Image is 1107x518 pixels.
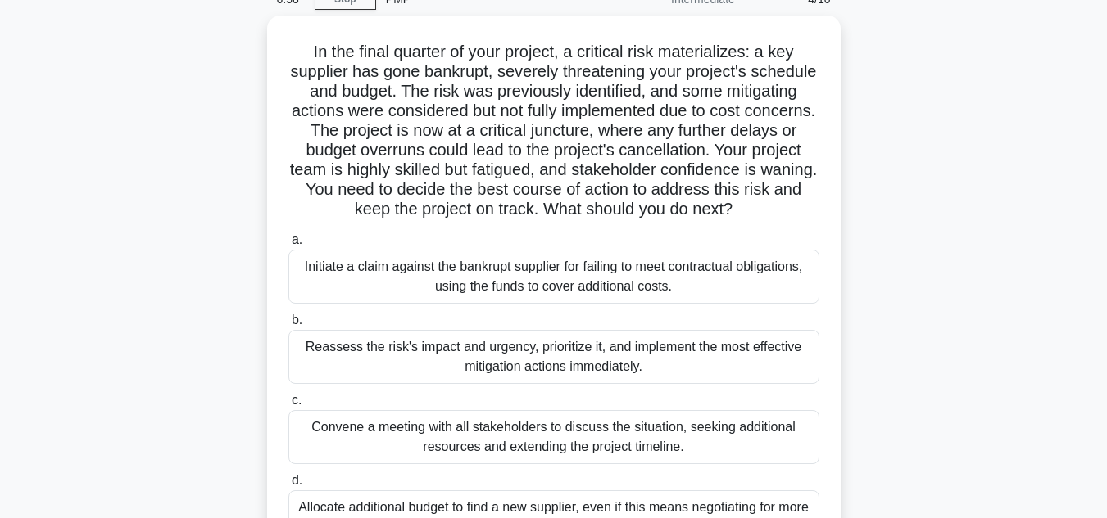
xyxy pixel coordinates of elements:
[288,250,819,304] div: Initiate a claim against the bankrupt supplier for failing to meet contractual obligations, using...
[292,313,302,327] span: b.
[288,330,819,384] div: Reassess the risk's impact and urgency, prioritize it, and implement the most effective mitigatio...
[292,473,302,487] span: d.
[292,393,302,407] span: c.
[292,232,302,246] span: a.
[287,42,821,220] h5: In the final quarter of your project, a critical risk materializes: a key supplier has gone bankr...
[288,410,819,464] div: Convene a meeting with all stakeholders to discuss the situation, seeking additional resources an...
